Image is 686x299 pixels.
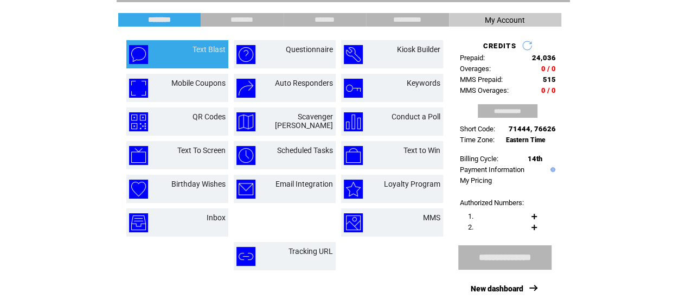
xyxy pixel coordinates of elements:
[193,45,226,54] a: Text Blast
[129,45,148,64] img: text-blast.png
[532,54,556,62] span: 24,036
[236,146,255,165] img: scheduled-tasks.png
[468,223,473,231] span: 2.
[236,79,255,98] img: auto-responders.png
[344,180,363,199] img: loyalty-program.png
[177,146,226,155] a: Text To Screen
[483,42,516,50] span: CREDITS
[129,213,148,232] img: inbox.png
[548,167,555,172] img: help.gif
[468,212,473,220] span: 1.
[423,213,440,222] a: MMS
[460,136,495,144] span: Time Zone:
[460,54,485,62] span: Prepaid:
[275,112,333,130] a: Scavenger [PERSON_NAME]
[471,284,523,293] a: New dashboard
[344,45,363,64] img: kiosk-builder.png
[275,79,333,87] a: Auto Responders
[193,112,226,121] a: QR Codes
[460,125,495,133] span: Short Code:
[288,247,333,256] a: Tracking URL
[129,180,148,199] img: birthday-wishes.png
[344,213,363,232] img: mms.png
[460,86,509,94] span: MMS Overages:
[460,155,498,163] span: Billing Cycle:
[236,112,255,131] img: scavenger-hunt.png
[275,180,333,188] a: Email Integration
[286,45,333,54] a: Questionnaire
[129,112,148,131] img: qr-codes.png
[407,79,440,87] a: Keywords
[129,146,148,165] img: text-to-screen.png
[344,79,363,98] img: keywords.png
[460,65,491,73] span: Overages:
[384,180,440,188] a: Loyalty Program
[541,65,556,73] span: 0 / 0
[460,176,492,185] a: My Pricing
[543,75,556,84] span: 515
[236,180,255,199] img: email-integration.png
[344,112,363,131] img: conduct-a-poll.png
[344,146,363,165] img: text-to-win.png
[236,45,255,64] img: questionnaire.png
[207,213,226,222] a: Inbox
[397,45,440,54] a: Kiosk Builder
[460,199,524,207] span: Authorized Numbers:
[506,136,546,144] span: Eastern Time
[171,79,226,87] a: Mobile Coupons
[541,86,556,94] span: 0 / 0
[485,16,525,24] span: My Account
[392,112,440,121] a: Conduct a Poll
[277,146,333,155] a: Scheduled Tasks
[403,146,440,155] a: Text to Win
[236,247,255,266] img: tracking-url.png
[460,75,503,84] span: MMS Prepaid:
[509,125,556,133] span: 71444, 76626
[528,155,542,163] span: 14th
[129,79,148,98] img: mobile-coupons.png
[460,166,524,174] a: Payment Information
[171,180,226,188] a: Birthday Wishes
